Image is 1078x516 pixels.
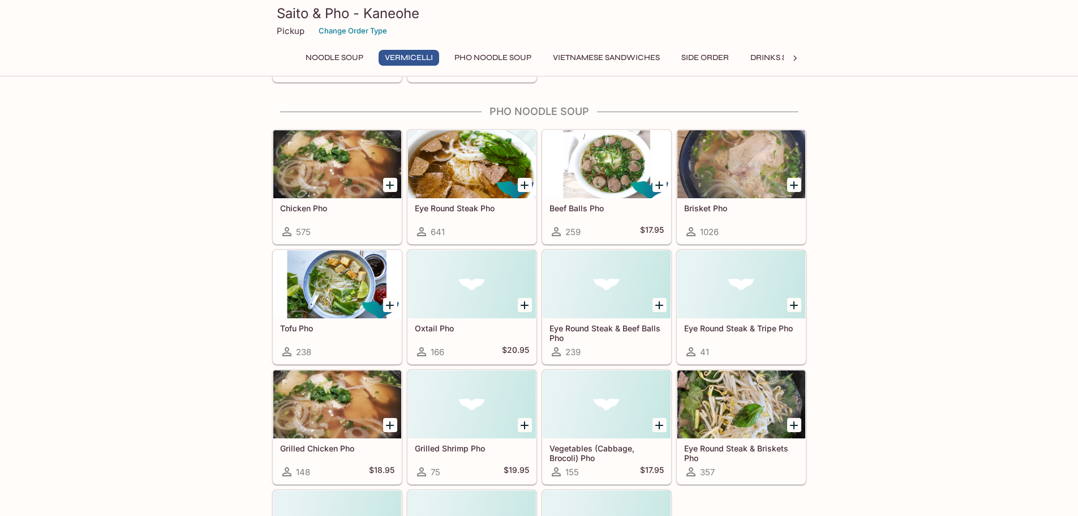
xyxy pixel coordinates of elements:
[408,250,536,318] div: Oxtail Pho
[542,370,671,484] a: Vegetables (Cabbage, Brocoli) Pho155$17.95
[273,130,402,244] a: Chicken Pho575
[677,130,806,244] a: Brisket Pho1026
[299,50,370,66] button: Noodle Soup
[277,5,802,22] h3: Saito & Pho - Kaneohe
[273,250,401,318] div: Tofu Pho
[431,347,444,357] span: 166
[296,347,311,357] span: 238
[684,443,798,462] h5: Eye Round Steak & Briskets Pho
[448,50,538,66] button: Pho Noodle Soup
[273,370,402,484] a: Grilled Chicken Pho148$18.95
[431,227,445,237] span: 641
[383,178,397,192] button: Add Chicken Pho
[407,370,536,484] a: Grilled Shrimp Pho75$19.95
[280,203,394,213] h5: Chicken Pho
[787,298,801,312] button: Add Eye Round Steak & Tripe Pho
[280,443,394,453] h5: Grilled Chicken Pho
[565,227,581,237] span: 259
[652,178,667,192] button: Add Beef Balls Pho
[273,130,401,198] div: Chicken Pho
[675,50,735,66] button: Side Order
[640,225,664,238] h5: $17.95
[273,250,402,364] a: Tofu Pho238
[383,418,397,432] button: Add Grilled Chicken Pho
[313,22,392,40] button: Change Order Type
[542,130,671,244] a: Beef Balls Pho259$17.95
[744,50,835,66] button: Drinks & Desserts
[547,50,666,66] button: Vietnamese Sandwiches
[700,227,719,237] span: 1026
[652,418,667,432] button: Add Vegetables (Cabbage, Brocoli) Pho
[565,347,581,357] span: 239
[787,178,801,192] button: Add Brisket Pho
[543,250,671,318] div: Eye Round Steak & Beef Balls Pho
[273,370,401,438] div: Grilled Chicken Pho
[415,323,529,333] h5: Oxtail Pho
[280,323,394,333] h5: Tofu Pho
[296,467,310,477] span: 148
[407,130,536,244] a: Eye Round Steak Pho641
[549,323,664,342] h5: Eye Round Steak & Beef Balls Pho
[379,50,439,66] button: Vermicelli
[518,298,532,312] button: Add Oxtail Pho
[565,467,579,477] span: 155
[408,130,536,198] div: Eye Round Steak Pho
[518,418,532,432] button: Add Grilled Shrimp Pho
[415,203,529,213] h5: Eye Round Steak Pho
[652,298,667,312] button: Add Eye Round Steak & Beef Balls Pho
[408,370,536,438] div: Grilled Shrimp Pho
[296,227,311,237] span: 575
[543,370,671,438] div: Vegetables (Cabbage, Brocoli) Pho
[415,443,529,453] h5: Grilled Shrimp Pho
[504,465,529,479] h5: $19.95
[677,250,805,318] div: Eye Round Steak & Tripe Pho
[700,347,709,357] span: 41
[407,250,536,364] a: Oxtail Pho166$20.95
[272,105,806,118] h4: Pho Noodle Soup
[542,250,671,364] a: Eye Round Steak & Beef Balls Pho239
[431,467,440,477] span: 75
[549,203,664,213] h5: Beef Balls Pho
[518,178,532,192] button: Add Eye Round Steak Pho
[787,418,801,432] button: Add Eye Round Steak & Briskets Pho
[700,467,715,477] span: 357
[640,465,664,479] h5: $17.95
[684,203,798,213] h5: Brisket Pho
[549,443,664,462] h5: Vegetables (Cabbage, Brocoli) Pho
[369,465,394,479] h5: $18.95
[684,323,798,333] h5: Eye Round Steak & Tripe Pho
[383,298,397,312] button: Add Tofu Pho
[677,250,806,364] a: Eye Round Steak & Tripe Pho41
[677,370,805,438] div: Eye Round Steak & Briskets Pho
[502,345,529,359] h5: $20.95
[543,130,671,198] div: Beef Balls Pho
[677,130,805,198] div: Brisket Pho
[277,25,304,36] p: Pickup
[677,370,806,484] a: Eye Round Steak & Briskets Pho357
